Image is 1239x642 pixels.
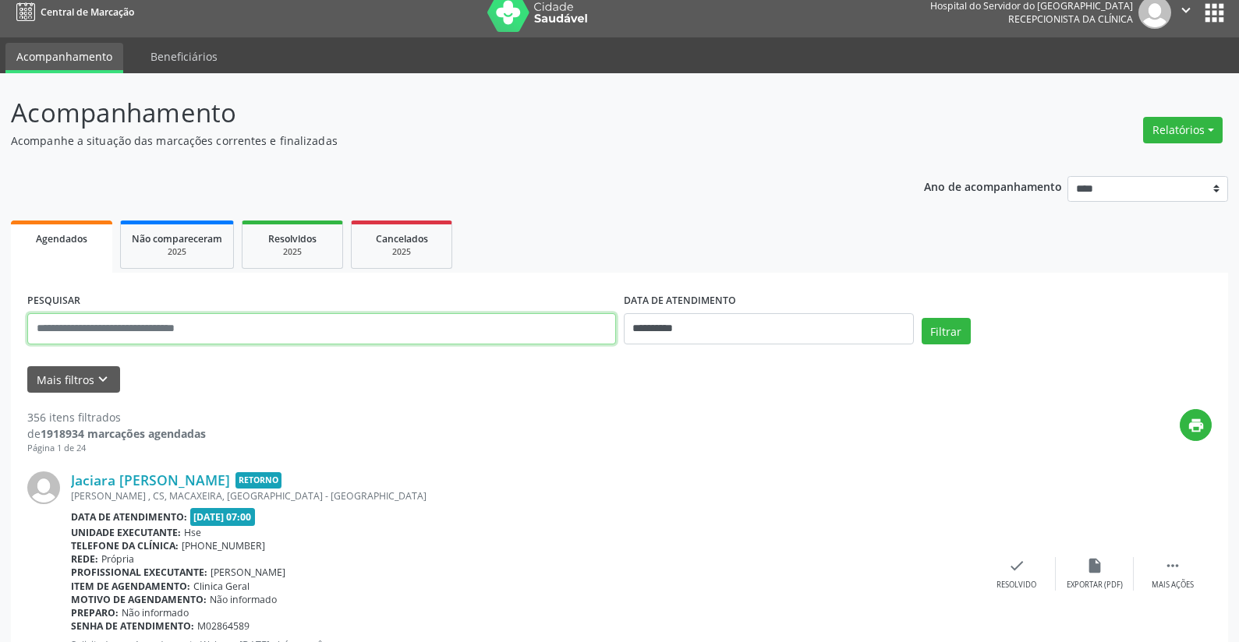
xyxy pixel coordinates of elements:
[210,593,277,606] span: Não informado
[1177,2,1195,19] i: 
[1152,580,1194,591] div: Mais ações
[71,539,179,552] b: Telefone da clínica:
[11,93,863,132] p: Acompanhamento
[132,232,222,245] span: Não compareceram
[1086,557,1103,574] i: insert_drive_file
[184,526,201,539] span: Hse
[997,580,1036,591] div: Resolvido
[1188,417,1205,434] i: print
[1143,117,1223,143] button: Relatórios
[27,366,120,393] button: Mais filtroskeyboard_arrow_down
[71,471,230,489] a: Jaciara [PERSON_NAME]
[41,426,206,441] strong: 1918934 marcações agendadas
[235,472,281,489] span: Retorno
[41,5,134,19] span: Central de Marcação
[27,471,60,504] img: img
[197,619,250,633] span: M02864589
[193,580,250,593] span: Clinica Geral
[376,232,428,245] span: Cancelados
[211,566,285,579] span: [PERSON_NAME]
[71,580,190,593] b: Item de agendamento:
[182,539,265,552] span: [PHONE_NUMBER]
[1008,12,1133,26] span: Recepcionista da clínica
[94,371,112,388] i: keyboard_arrow_down
[71,619,194,633] b: Senha de atendimento:
[71,510,187,524] b: Data de atendimento:
[190,508,256,526] span: [DATE] 07:00
[71,552,98,566] b: Rede:
[71,526,181,539] b: Unidade executante:
[922,318,971,344] button: Filtrar
[11,132,863,149] p: Acompanhe a situação das marcações correntes e finalizadas
[71,489,978,503] div: [PERSON_NAME] , CS, MACAXEIRA, [GEOGRAPHIC_DATA] - [GEOGRAPHIC_DATA]
[27,425,206,442] div: de
[253,246,331,258] div: 2025
[36,232,87,245] span: Agendados
[27,409,206,425] div: 356 itens filtrados
[122,606,189,619] span: Não informado
[27,442,206,455] div: Página 1 de 24
[1180,409,1212,441] button: print
[624,289,736,313] label: DATA DE ATENDIMENTO
[140,43,228,70] a: Beneficiários
[1164,557,1181,574] i: 
[71,593,207,606] b: Motivo de agendamento:
[1067,580,1123,591] div: Exportar (PDF)
[1008,557,1025,574] i: check
[71,606,119,619] b: Preparo:
[132,246,222,258] div: 2025
[101,552,134,566] span: Própria
[5,43,123,73] a: Acompanhamento
[71,566,207,579] b: Profissional executante:
[924,176,1062,196] p: Ano de acompanhamento
[268,232,317,245] span: Resolvidos
[27,289,80,313] label: PESQUISAR
[363,246,441,258] div: 2025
